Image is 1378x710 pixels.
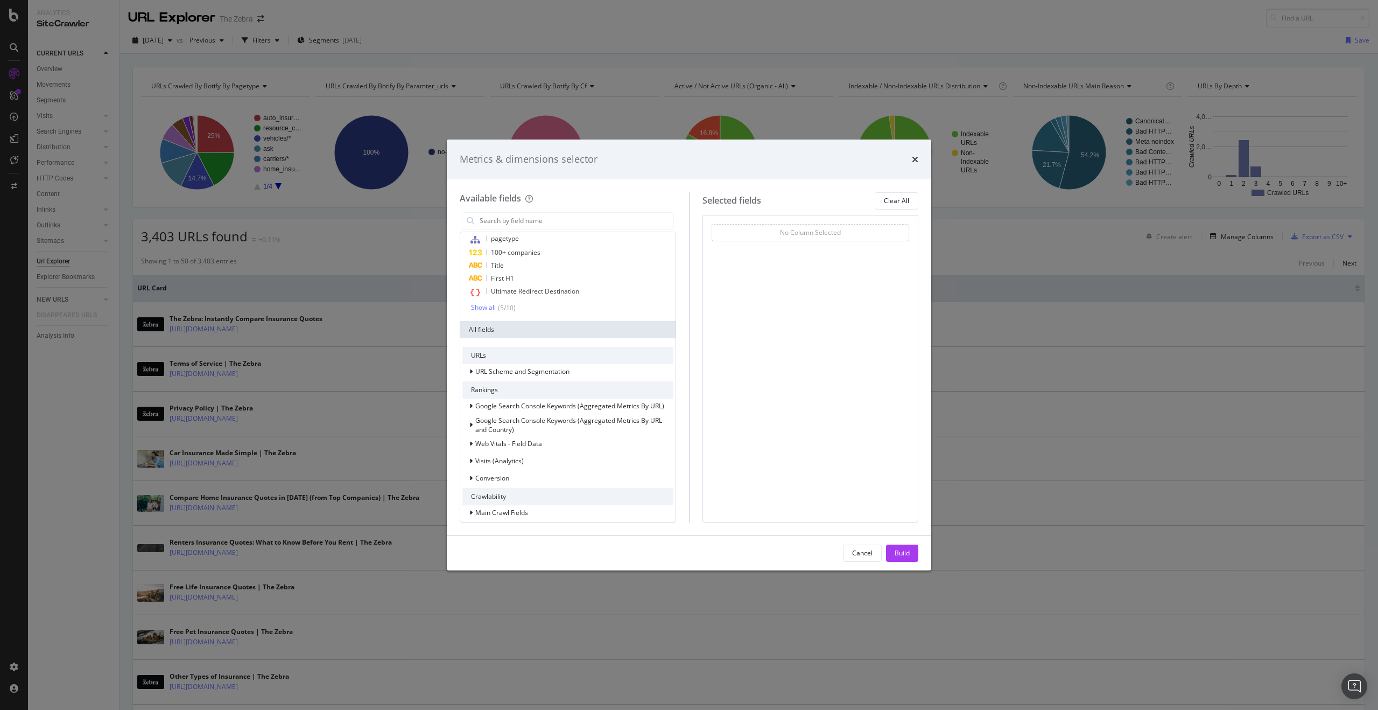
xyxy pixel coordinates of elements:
span: First H1 [491,274,514,283]
input: Search by field name [479,213,673,229]
div: Crawlability [462,488,673,505]
span: Web Vitals - Field Data [475,439,542,448]
div: Open Intercom Messenger [1341,673,1367,699]
span: Title [491,261,504,270]
div: URLs [462,347,673,364]
span: Main Crawl Fields [475,508,528,517]
div: Rankings [462,381,673,399]
span: Visits (Analytics) [475,456,524,465]
span: URL Scheme and Segmentation [475,367,570,376]
div: Available fields [460,192,521,204]
div: Selected fields [702,194,761,207]
span: Google Search Console Keywords (Aggregated Metrics By URL) [475,401,664,410]
div: Build [895,548,910,558]
span: Google Search Console Keywords (Aggregated Metrics By URL and Country) [475,416,662,434]
span: Conversion [475,474,509,483]
span: pagetype [491,234,519,243]
button: Cancel [843,545,882,562]
div: ( 5 / 10 ) [496,303,516,312]
span: Ultimate Redirect Destination [491,287,579,296]
button: Clear All [875,192,918,210]
div: Clear All [884,196,909,205]
div: modal [447,140,931,570]
button: Build [886,545,918,562]
div: All fields [460,321,676,338]
div: Show all [471,304,496,311]
div: Metrics & dimensions selector [460,152,597,166]
div: Cancel [852,548,873,558]
div: times [912,152,918,166]
span: 100+ companies [491,248,540,257]
div: No Column Selected [780,228,841,237]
